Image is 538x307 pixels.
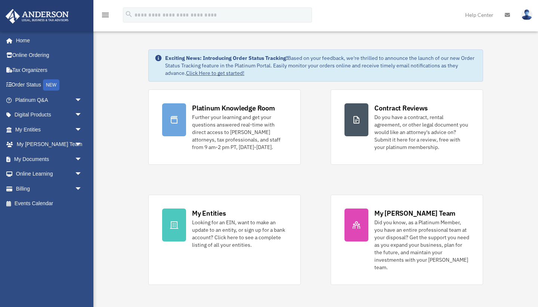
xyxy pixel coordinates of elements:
div: Looking for an EIN, want to make an update to an entity, or sign up for a bank account? Click her... [192,219,287,249]
span: arrow_drop_down [75,137,90,152]
span: arrow_drop_down [75,122,90,137]
a: Platinum Q&Aarrow_drop_down [5,92,93,107]
a: Platinum Knowledge Room Further your learning and get your questions answered real-time with dire... [148,89,301,165]
a: My Entities Looking for an EIN, want to make an update to an entity, or sign up for a bank accoun... [148,195,301,285]
a: Events Calendar [5,196,93,211]
a: My Entitiesarrow_drop_down [5,122,93,137]
a: Tax Organizers [5,63,93,77]
a: Order StatusNEW [5,77,93,93]
div: Contract Reviews [374,103,428,113]
strong: Exciting News: Introducing Order Status Tracking! [165,55,288,61]
a: Online Ordering [5,48,93,63]
a: My Documentsarrow_drop_down [5,152,93,167]
span: arrow_drop_down [75,107,90,123]
i: menu [101,10,110,19]
div: Platinum Knowledge Room [192,103,275,113]
a: Digital Productsarrow_drop_down [5,107,93,122]
div: My [PERSON_NAME] Team [374,209,455,218]
i: search [125,10,133,18]
a: Billingarrow_drop_down [5,181,93,196]
a: My [PERSON_NAME] Team Did you know, as a Platinum Member, you have an entire professional team at... [331,195,483,285]
span: arrow_drop_down [75,181,90,197]
a: menu [101,13,110,19]
div: Based on your feedback, we're thrilled to announce the launch of our new Order Status Tracking fe... [165,54,477,77]
div: My Entities [192,209,226,218]
div: Further your learning and get your questions answered real-time with direct access to [PERSON_NAM... [192,113,287,151]
img: Anderson Advisors Platinum Portal [3,9,71,24]
div: Do you have a contract, rental agreement, or other legal document you would like an attorney's ad... [374,113,469,151]
img: User Pic [521,9,532,20]
a: Online Learningarrow_drop_down [5,167,93,182]
div: Did you know, as a Platinum Member, you have an entire professional team at your disposal? Get th... [374,219,469,271]
span: arrow_drop_down [75,152,90,167]
a: Home [5,33,90,48]
a: Contract Reviews Do you have a contract, rental agreement, or other legal document you would like... [331,89,483,165]
span: arrow_drop_down [75,167,90,182]
div: NEW [43,79,59,91]
span: arrow_drop_down [75,92,90,108]
a: Click Here to get started! [186,70,244,76]
a: My [PERSON_NAME] Teamarrow_drop_down [5,137,93,152]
